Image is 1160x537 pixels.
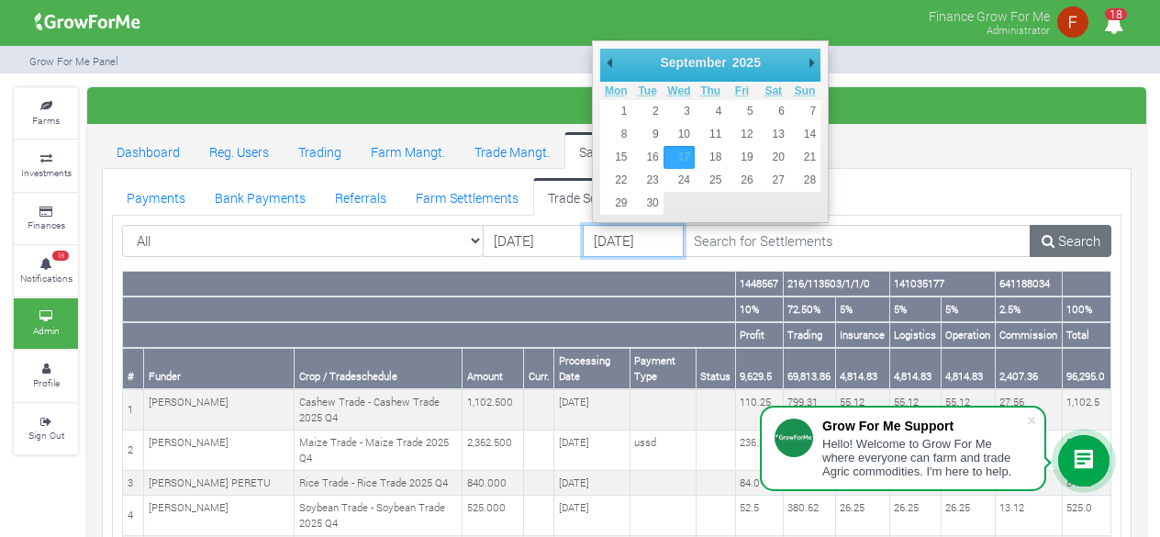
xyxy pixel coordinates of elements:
[695,146,726,169] button: 18
[20,272,72,285] small: Notifications
[102,132,195,169] a: Dashboard
[600,192,631,215] button: 29
[735,471,783,496] td: 84.0
[28,218,65,231] small: Finances
[463,496,524,536] td: 525.000
[463,431,524,471] td: 2,362.500
[1096,17,1132,35] a: 18
[605,84,628,97] abbr: Monday
[600,169,631,192] button: 22
[758,123,789,146] button: 13
[789,123,820,146] button: 14
[14,246,78,296] a: 18 Notifications
[735,296,783,322] th: 10%
[783,272,889,296] th: 216/113503/1/1/0
[795,84,816,97] abbr: Sunday
[144,431,295,471] td: [PERSON_NAME]
[735,496,783,536] td: 52.5
[695,100,726,123] button: 4
[295,471,463,496] td: Rice Trade - Rice Trade 2025 Q4
[631,169,663,192] button: 23
[696,348,735,389] th: Status
[789,146,820,169] button: 21
[683,225,1032,258] input: Search for Settlements
[758,100,789,123] button: 6
[554,389,630,430] td: [DATE]
[667,84,690,97] abbr: Wednesday
[123,348,144,389] th: #
[726,169,757,192] button: 26
[889,322,941,348] th: Logistics
[735,348,783,389] th: 9,629.5
[730,49,764,76] div: 2025
[783,389,835,430] td: 799.31
[295,389,463,430] td: Cashew Trade - Cashew Trade 2025 Q4
[700,84,720,97] abbr: Thursday
[32,114,60,127] small: Farms
[14,88,78,139] a: Farms
[524,348,554,389] th: Curr.
[889,389,941,430] td: 55.12
[638,84,656,97] abbr: Tuesday
[995,348,1062,389] th: 2,407.36
[1062,322,1110,348] th: Total
[664,169,695,192] button: 24
[630,431,696,471] td: ussd
[941,389,995,430] td: 55.12
[758,169,789,192] button: 27
[835,296,889,322] th: 5%
[460,132,564,169] a: Trade Mangt.
[1030,225,1111,258] a: Search
[112,178,200,215] a: Payments
[356,132,460,169] a: Farm Mangt.
[144,471,295,496] td: [PERSON_NAME] PERETU
[941,322,995,348] th: Operation
[929,4,1050,26] p: Finance Grow For Me
[600,100,631,123] button: 1
[533,178,666,215] a: Trade Settlements
[783,296,835,322] th: 72.50%
[463,348,524,389] th: Amount
[295,496,463,536] td: Soybean Trade - Soybean Trade 2025 Q4
[835,389,889,430] td: 55.12
[554,471,630,496] td: [DATE]
[783,496,835,536] td: 380.62
[664,123,695,146] button: 10
[941,348,995,389] th: 4,814.83
[758,146,789,169] button: 20
[726,123,757,146] button: 12
[735,389,783,430] td: 110.25
[835,322,889,348] th: Insurance
[735,431,783,471] td: 236.25
[14,194,78,244] a: Finances
[835,496,889,536] td: 26.25
[554,496,630,536] td: [DATE]
[600,146,631,169] button: 15
[14,404,78,454] a: Sign Out
[695,169,726,192] button: 25
[29,54,118,68] small: Grow For Me Panel
[295,348,463,389] th: Crop / Tradeschedule
[583,225,684,258] input: DD/MM/YYYY
[631,100,663,123] button: 2
[657,49,729,76] div: September
[144,348,295,389] th: Funder
[789,169,820,192] button: 28
[14,140,78,191] a: Investments
[200,178,320,215] a: Bank Payments
[600,49,619,76] button: Previous Month
[1062,496,1110,536] td: 525.0
[33,324,60,337] small: Admin
[14,351,78,401] a: Profile
[33,376,60,389] small: Profile
[123,496,144,536] td: 4
[889,296,941,322] th: 5%
[987,23,1050,37] small: Administrator
[664,100,695,123] button: 3
[554,431,630,471] td: [DATE]
[554,348,630,389] th: Processing Date
[295,431,463,471] td: Maize Trade - Maize Trade 2025 Q4
[284,132,356,169] a: Trading
[995,322,1062,348] th: Commission
[320,178,401,215] a: Referrals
